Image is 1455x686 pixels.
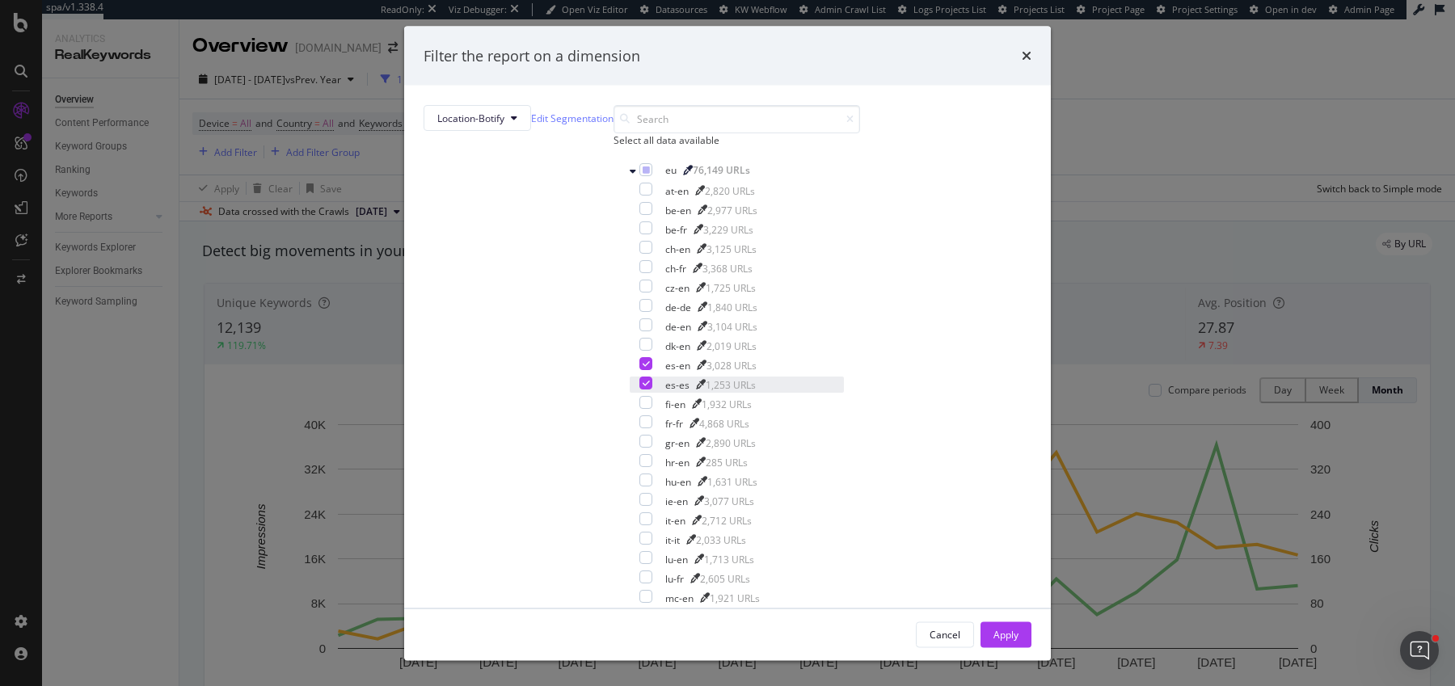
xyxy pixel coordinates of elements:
div: Select all data available [614,133,860,147]
div: es-en [665,358,690,372]
div: 1,840 URLs [707,300,757,314]
div: hr-en [665,455,690,469]
div: Apply [993,627,1018,641]
input: Search [614,105,860,133]
div: Cancel [930,627,960,641]
div: 76,149 URLs [693,163,750,177]
div: at-en [665,183,689,197]
div: de-de [665,300,691,314]
div: 1,932 URLs [702,397,752,410]
div: modal [404,26,1051,660]
div: 1,725 URLs [706,280,756,294]
div: 2,033 URLs [696,532,746,546]
div: it-it [665,532,680,546]
div: times [1022,45,1031,66]
div: 4,868 URLs [699,416,749,430]
div: ch-en [665,242,690,255]
div: 1,253 URLs [706,377,756,391]
div: 1,921 URLs [710,591,760,604]
div: 2,977 URLs [707,203,757,217]
div: 2,019 URLs [706,339,757,352]
div: ie-en [665,494,688,507]
button: Apply [981,621,1031,647]
div: 3,028 URLs [706,358,757,372]
div: fr-fr [665,416,683,430]
span: Location-Botify [437,111,504,124]
div: 285 URLs [706,455,748,469]
div: hu-en [665,474,691,488]
button: Location-Botify [424,105,531,131]
a: Edit Segmentation [531,109,614,126]
div: es-es [665,377,690,391]
div: 2,890 URLs [706,436,756,449]
div: be-en [665,203,691,217]
div: 3,104 URLs [707,319,757,333]
div: cz-en [665,280,690,294]
div: 3,125 URLs [706,242,757,255]
div: 2,605 URLs [700,571,750,585]
iframe: Intercom live chat [1400,631,1439,670]
div: mc-en [665,591,694,604]
button: Cancel [916,621,974,647]
div: 1,631 URLs [707,474,757,488]
div: gr-en [665,436,690,449]
div: it-en [665,513,685,527]
div: fi-en [665,397,685,410]
div: eu [665,163,677,177]
div: ch-fr [665,261,686,275]
div: 1,713 URLs [704,552,754,566]
div: de-en [665,319,691,333]
div: 2,820 URLs [705,183,755,197]
div: 2,712 URLs [702,513,752,527]
div: be-fr [665,222,687,236]
div: 3,077 URLs [704,494,754,507]
div: Filter the report on a dimension [424,45,640,66]
div: lu-fr [665,571,684,585]
div: dk-en [665,339,690,352]
div: 3,368 URLs [702,261,753,275]
div: 3,229 URLs [703,222,753,236]
div: lu-en [665,552,688,566]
